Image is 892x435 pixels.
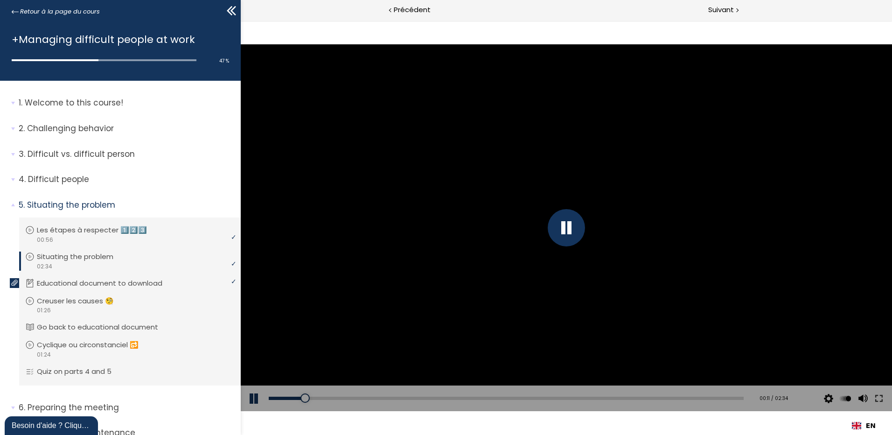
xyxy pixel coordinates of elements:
[614,365,628,391] button: Volume
[845,416,883,435] div: Language selected: English
[596,365,613,391] div: Modifier la vitesse de lecture
[5,414,100,435] iframe: chat widget
[37,296,128,306] p: Creuser les causes 🧐
[852,422,876,429] a: EN
[20,7,100,17] span: Retour à la page du cours
[19,402,25,414] span: 6.
[394,4,431,16] span: Précédent
[36,306,51,315] span: 01:26
[37,252,127,262] p: Situating the problem
[19,148,234,160] p: Difficult vs. difficult person
[36,236,53,244] span: 00:56
[12,7,100,17] a: Retour à la page du cours
[852,422,861,429] img: English flag
[581,365,595,391] button: Video quality
[37,225,161,235] p: Les étapes à respecter 1️⃣2️⃣3️⃣
[511,374,547,382] div: 00:11 / 02:34
[36,262,52,271] span: 02:34
[19,97,22,109] span: 1.
[19,97,234,109] p: Welcome to this course!
[19,123,25,134] span: 2.
[19,199,25,211] span: 5.
[37,278,176,288] p: Educational document to download
[19,174,26,185] span: 4.
[19,148,25,160] span: 3.
[19,402,234,414] p: Preparing the meeting
[19,199,234,211] p: Situating the problem
[219,57,229,64] span: 47 %
[598,365,612,391] button: Play back rate
[708,4,734,16] span: Suivant
[845,416,883,435] div: Language Switcher
[12,31,224,48] h1: +Managing difficult people at work
[19,174,234,185] p: Difficult people
[19,123,234,134] p: Challenging behavior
